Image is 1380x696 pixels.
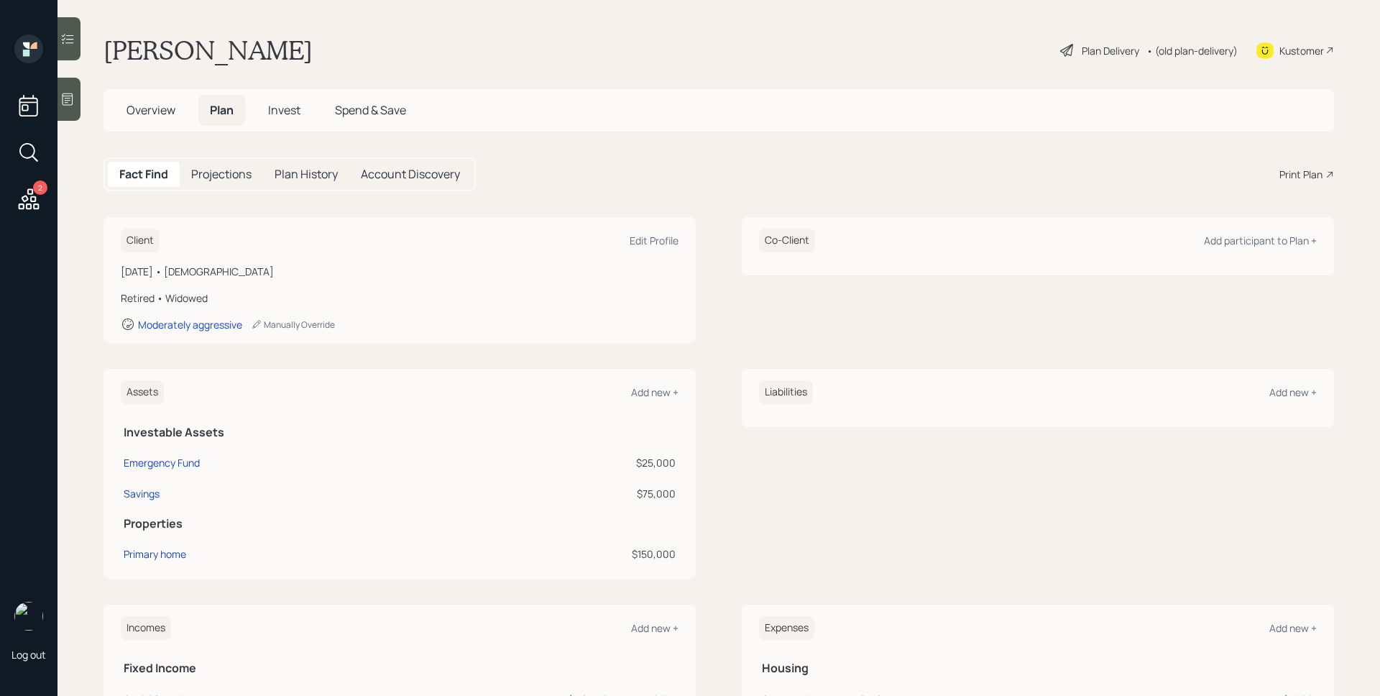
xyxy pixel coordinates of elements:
span: Spend & Save [335,102,406,118]
span: Invest [268,102,300,118]
h1: [PERSON_NAME] [103,35,313,66]
h6: Assets [121,380,164,404]
div: $25,000 [471,455,676,470]
div: 2 [33,180,47,195]
h5: Fixed Income [124,661,676,675]
div: Savings [124,486,160,501]
div: Primary home [124,546,186,562]
div: Moderately aggressive [138,318,242,331]
div: Add new + [631,621,678,635]
div: $75,000 [471,486,676,501]
img: james-distasi-headshot.png [14,602,43,631]
h5: Fact Find [119,168,168,181]
div: Kustomer [1279,43,1324,58]
h5: Housing [762,661,1314,675]
h5: Investable Assets [124,426,676,439]
div: Manually Override [251,319,335,331]
div: Print Plan [1279,167,1322,182]
div: Retired • Widowed [121,290,678,306]
div: Add new + [631,385,678,399]
div: Plan Delivery [1082,43,1139,58]
div: Edit Profile [630,234,678,247]
div: Log out [11,648,46,661]
div: Add participant to Plan + [1204,234,1317,247]
div: [DATE] • [DEMOGRAPHIC_DATA] [121,264,678,279]
span: Plan [210,102,234,118]
h5: Projections [191,168,252,181]
h6: Liabilities [759,380,813,404]
h6: Expenses [759,616,814,640]
h5: Account Discovery [361,168,460,181]
div: • (old plan-delivery) [1146,43,1238,58]
div: Add new + [1269,385,1317,399]
h5: Properties [124,517,676,531]
div: $150,000 [471,546,676,562]
h6: Incomes [121,616,171,640]
span: Overview [126,102,175,118]
h6: Client [121,229,160,252]
h6: Co-Client [759,229,815,252]
div: Emergency Fund [124,455,200,470]
h5: Plan History [275,168,338,181]
div: Add new + [1269,621,1317,635]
